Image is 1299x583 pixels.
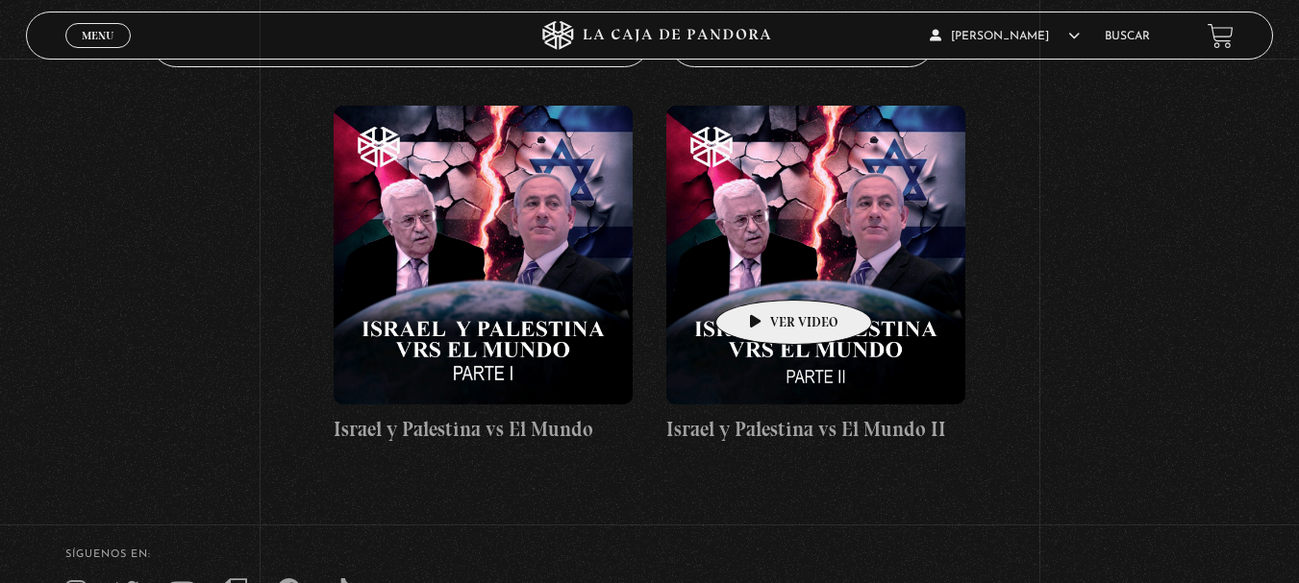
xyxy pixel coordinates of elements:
[1208,23,1234,49] a: View your shopping cart
[75,46,120,60] span: Cerrar
[65,549,1235,560] h4: SÍguenos en:
[334,106,633,445] a: Israel y Palestina vs El Mundo
[930,31,1080,42] span: [PERSON_NAME]
[666,414,965,445] h4: Israel y Palestina vs El Mundo II
[82,30,113,41] span: Menu
[666,106,965,445] a: Israel y Palestina vs El Mundo II
[1105,31,1150,42] a: Buscar
[334,414,633,445] h4: Israel y Palestina vs El Mundo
